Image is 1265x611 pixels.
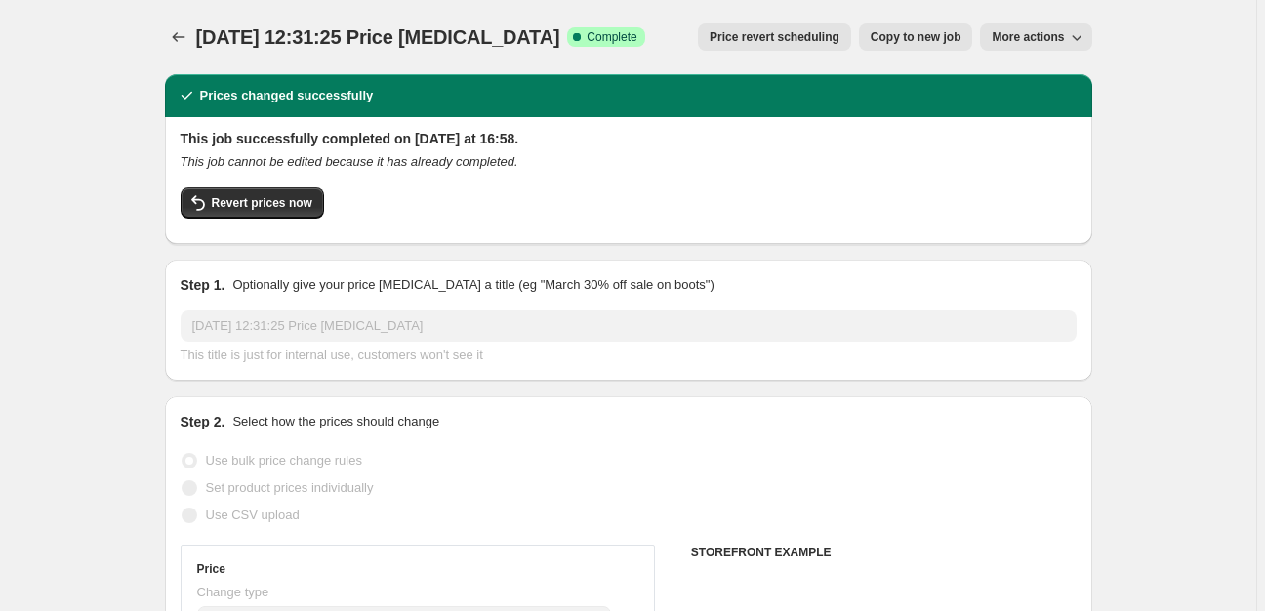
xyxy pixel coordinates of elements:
h2: This job successfully completed on [DATE] at 16:58. [181,129,1077,148]
button: Revert prices now [181,187,324,219]
button: Price revert scheduling [698,23,851,51]
span: Revert prices now [212,195,312,211]
h2: Step 2. [181,412,225,431]
span: Price revert scheduling [710,29,839,45]
span: Copy to new job [871,29,961,45]
span: This title is just for internal use, customers won't see it [181,347,483,362]
h2: Prices changed successfully [200,86,374,105]
p: Select how the prices should change [232,412,439,431]
h6: STOREFRONT EXAMPLE [691,545,1077,560]
h2: Step 1. [181,275,225,295]
p: Optionally give your price [MEDICAL_DATA] a title (eg "March 30% off sale on boots") [232,275,714,295]
span: [DATE] 12:31:25 Price [MEDICAL_DATA] [196,26,560,48]
i: This job cannot be edited because it has already completed. [181,154,518,169]
span: Complete [587,29,636,45]
button: Copy to new job [859,23,973,51]
h3: Price [197,561,225,577]
button: More actions [980,23,1091,51]
span: Use bulk price change rules [206,453,362,468]
span: Set product prices individually [206,480,374,495]
span: Use CSV upload [206,508,300,522]
button: Price change jobs [165,23,192,51]
span: Change type [197,585,269,599]
input: 30% off holiday sale [181,310,1077,342]
span: More actions [992,29,1064,45]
